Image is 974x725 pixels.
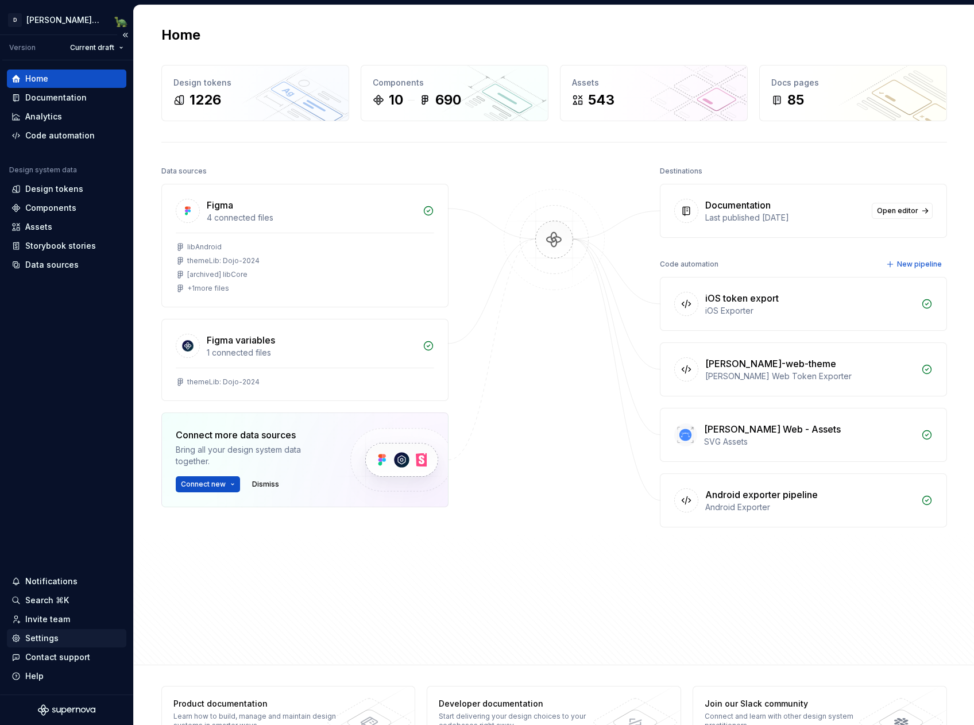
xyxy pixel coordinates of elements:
button: Collapse sidebar [117,27,133,43]
div: + 1 more files [187,284,229,293]
div: Figma variables [207,333,275,347]
div: 690 [435,91,461,109]
div: [PERSON_NAME] Web Token Exporter [705,371,914,382]
div: iOS Exporter [705,305,914,317]
button: Connect new [176,476,240,492]
div: Invite team [25,614,70,625]
a: Open editor [872,203,933,219]
a: Design tokens [7,180,126,198]
div: Code automation [25,130,95,141]
svg: Supernova Logo [38,704,95,716]
div: Storybook stories [25,240,96,252]
div: 543 [588,91,614,109]
button: Current draft [65,40,129,56]
div: D [8,13,22,27]
span: Open editor [877,206,918,215]
a: Home [7,70,126,88]
div: libAndroid [187,242,222,252]
div: 4 connected files [207,212,416,223]
button: Dismiss [247,476,284,492]
div: [PERSON_NAME] Web - Assets [704,422,841,436]
a: Storybook stories [7,237,126,255]
div: Android exporter pipeline [705,488,818,502]
button: Notifications [7,572,126,591]
div: Components [373,77,536,88]
span: Dismiss [252,480,279,489]
div: iOS token export [705,291,779,305]
a: Docs pages85 [759,65,947,121]
span: New pipeline [897,260,942,269]
div: Search ⌘K [25,595,69,606]
div: themeLib: Dojo-2024 [187,256,260,265]
div: themeLib: Dojo-2024 [187,377,260,387]
span: Connect new [181,480,226,489]
div: 1 connected files [207,347,416,358]
div: [PERSON_NAME]-web-theme [705,357,836,371]
button: New pipeline [883,256,947,272]
div: Bring all your design system data together. [176,444,331,467]
div: Components [25,202,76,214]
div: Design system data [9,165,77,175]
div: Join our Slack community [705,698,872,709]
div: Settings [25,633,59,644]
a: Components10690 [361,65,548,121]
button: Contact support [7,648,126,666]
div: Data sources [25,259,79,271]
div: SVG Assets [704,436,914,448]
div: Documentation [705,198,771,212]
h2: Home [161,26,200,44]
div: Assets [25,221,52,233]
div: [archived] libCore [187,270,248,279]
div: Contact support [25,651,90,663]
div: Design tokens [25,183,83,195]
div: Connect more data sources [176,428,331,442]
div: [PERSON_NAME]-design-system [26,14,100,26]
a: Code automation [7,126,126,145]
div: Android Exporter [705,502,914,513]
div: 10 [389,91,403,109]
img: Dave Musson [114,13,127,27]
div: Docs pages [771,77,935,88]
div: Code automation [660,256,718,272]
a: Analytics [7,107,126,126]
div: 85 [787,91,804,109]
button: Search ⌘K [7,591,126,610]
div: Product documentation [173,698,341,709]
a: Settings [7,629,126,647]
div: Home [25,73,48,84]
a: Documentation [7,88,126,107]
div: Design tokens [173,77,337,88]
a: Figma variables1 connected filesthemeLib: Dojo-2024 [161,319,449,401]
div: Version [9,43,36,52]
div: Destinations [660,163,702,179]
div: Assets [572,77,736,88]
div: Help [25,670,44,682]
div: Developer documentation [439,698,606,709]
a: Figma4 connected fileslibAndroidthemeLib: Dojo-2024[archived] libCore+1more files [161,184,449,307]
div: Documentation [25,92,87,103]
a: Data sources [7,256,126,274]
a: Invite team [7,610,126,628]
button: Help [7,667,126,685]
div: Notifications [25,576,78,587]
a: Components [7,199,126,217]
a: Assets543 [560,65,748,121]
div: Analytics [25,111,62,122]
div: Data sources [161,163,207,179]
div: Last published [DATE] [705,212,865,223]
span: Current draft [70,43,114,52]
a: Assets [7,218,126,236]
div: 1226 [190,91,221,109]
div: Figma [207,198,233,212]
button: D[PERSON_NAME]-design-systemDave Musson [2,7,131,32]
a: Design tokens1226 [161,65,349,121]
